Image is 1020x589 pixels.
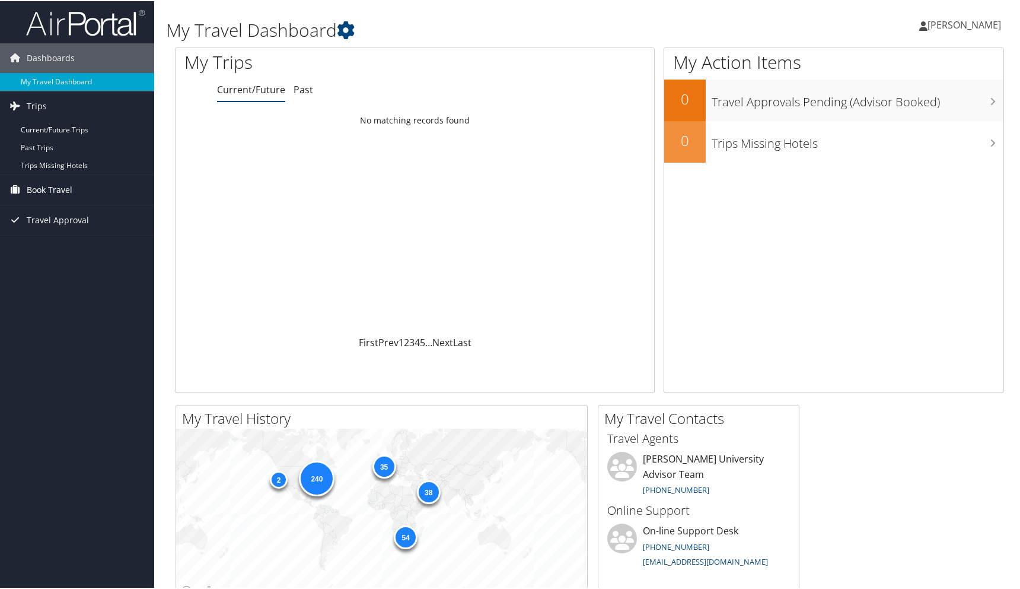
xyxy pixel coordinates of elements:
h1: My Action Items [664,49,1003,74]
span: Travel Approval [27,204,89,234]
img: airportal-logo.png [26,8,145,36]
a: 5 [420,335,425,348]
a: 0Trips Missing Hotels [664,120,1003,161]
a: 3 [409,335,415,348]
div: 2 [269,470,287,487]
a: First [359,335,378,348]
a: [PERSON_NAME] [919,6,1013,42]
div: 38 [416,479,440,503]
a: Last [453,335,471,348]
a: [PHONE_NUMBER] [643,483,709,494]
span: Dashboards [27,42,75,72]
a: 4 [415,335,420,348]
li: On-line Support Desk [601,522,796,571]
li: [PERSON_NAME] University Advisor Team [601,451,796,499]
div: 54 [394,524,417,547]
a: [PHONE_NUMBER] [643,540,709,551]
a: Current/Future [217,82,285,95]
span: … [425,335,432,348]
div: 35 [372,454,396,477]
span: [PERSON_NAME] [927,17,1001,30]
a: [EMAIL_ADDRESS][DOMAIN_NAME] [643,555,768,566]
h3: Travel Agents [607,429,790,446]
a: Next [432,335,453,348]
a: Past [294,82,313,95]
div: 240 [299,460,334,495]
h1: My Travel Dashboard [166,17,731,42]
span: Trips [27,90,47,120]
a: 0Travel Approvals Pending (Advisor Booked) [664,78,1003,120]
td: No matching records found [176,109,654,130]
a: Prev [378,335,399,348]
h2: 0 [664,129,706,150]
a: 1 [399,335,404,348]
span: Book Travel [27,174,72,204]
h3: Trips Missing Hotels [712,128,1003,151]
h2: My Travel Contacts [604,407,799,427]
h1: My Trips [184,49,446,74]
h2: My Travel History [182,407,587,427]
h2: 0 [664,88,706,108]
a: 2 [404,335,409,348]
h3: Travel Approvals Pending (Advisor Booked) [712,87,1003,109]
h3: Online Support [607,501,790,518]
